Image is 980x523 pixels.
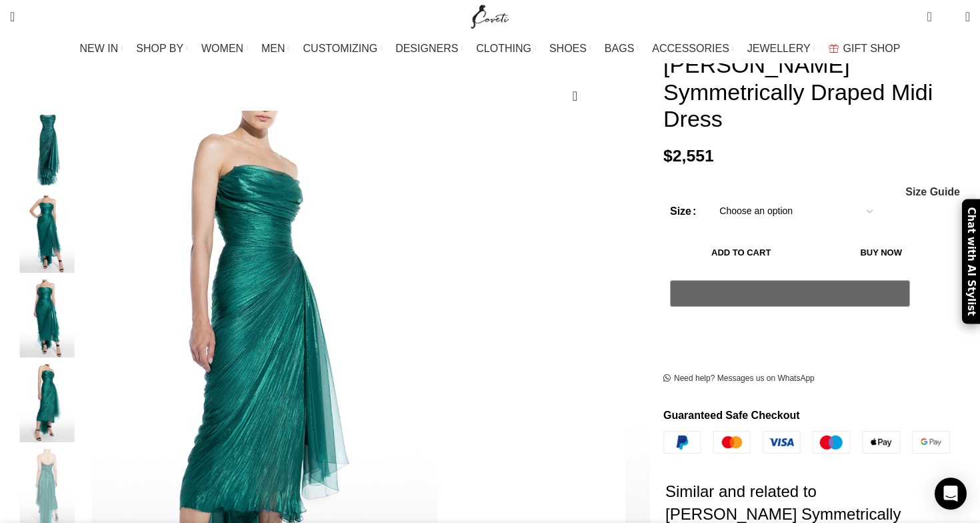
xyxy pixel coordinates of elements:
span: DESIGNERS [395,42,458,55]
span: MEN [261,42,285,55]
div: Main navigation [3,35,977,62]
iframe: Secure express checkout frame [667,314,913,346]
a: BAGS [605,35,639,62]
span: WOMEN [201,42,243,55]
span: NEW IN [80,42,119,55]
div: 3 / 5 [7,280,88,364]
a: CUSTOMIZING [303,35,383,62]
img: Maria Lucia Hohan gown [7,111,88,189]
label: Size [670,203,696,220]
h1: [PERSON_NAME] Symmetrically Draped Midi Dress [663,51,970,133]
img: Maria Lucia Hohan dress [7,280,88,358]
div: My Wishlist [942,3,955,30]
a: DESIGNERS [395,35,463,62]
span: BAGS [605,42,634,55]
a: 0 [920,3,938,30]
a: SHOES [549,35,591,62]
img: guaranteed-safe-checkout-bordered.j [663,431,950,454]
img: GiftBag [829,44,839,53]
a: CLOTHING [476,35,536,62]
span: SHOP BY [136,42,183,55]
span: 0 [928,7,938,17]
button: Pay with GPay [670,280,910,307]
div: 2 / 5 [7,195,88,280]
button: Buy now [819,239,943,267]
a: SHOP BY [136,35,188,62]
span: SHOES [549,42,587,55]
a: WOMEN [201,35,248,62]
a: JEWELLERY [747,35,815,62]
div: Open Intercom Messenger [935,478,967,510]
a: MEN [261,35,289,62]
img: Maria Lucia Hohan Luise Symmetrically Draped Midi Dress [7,364,88,442]
img: Maria Lucia Hohan Dresses [7,195,88,274]
span: 0 [945,13,955,23]
span: GIFT SHOP [843,42,901,55]
bdi: 2,551 [663,147,714,165]
span: $ [663,147,673,165]
a: Site logo [468,10,513,21]
button: Add to cart [670,239,812,267]
div: 1 / 5 [7,111,88,195]
span: CUSTOMIZING [303,42,378,55]
span: ACCESSORIES [652,42,729,55]
a: Search [3,3,21,30]
a: GIFT SHOP [829,35,901,62]
a: Need help? Messages us on WhatsApp [663,374,815,384]
a: ACCESSORIES [652,35,734,62]
span: CLOTHING [476,42,531,55]
strong: Guaranteed Safe Checkout [663,410,800,421]
a: Size Guide [905,187,960,197]
a: NEW IN [80,35,123,62]
span: JEWELLERY [747,42,811,55]
div: 4 / 5 [7,364,88,449]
